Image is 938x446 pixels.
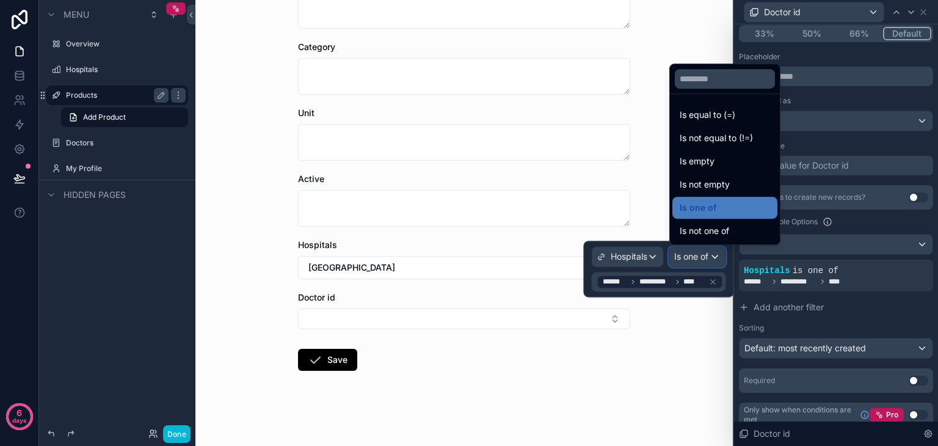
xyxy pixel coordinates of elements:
[298,108,314,118] span: Unit
[744,2,884,23] button: Doctor id
[61,108,188,127] a: Add Product
[308,261,395,274] span: [GEOGRAPHIC_DATA]
[66,164,186,174] label: My Profile
[764,6,801,18] span: Doctor id
[12,412,27,429] p: days
[744,266,790,276] span: Hospitals
[680,177,730,192] span: Is not empty
[64,189,126,201] span: Hidden pages
[883,27,932,40] button: Default
[744,192,865,202] div: Allow users to create new records?
[680,108,735,122] span: Is equal to (=)
[886,410,898,420] span: Pro
[680,154,714,169] span: Is empty
[298,174,324,184] span: Active
[298,309,630,329] button: Select Button
[739,338,933,359] button: Default: most recently created
[788,27,836,40] button: 50%
[739,111,933,131] button: Default
[66,138,186,148] label: Doctors
[66,39,186,49] label: Overview
[680,131,753,145] span: Is not equal to (!=)
[83,112,126,122] span: Add Product
[298,349,357,371] button: Save
[298,42,335,52] span: Category
[739,323,764,333] label: Sorting
[66,90,164,100] label: Products
[298,239,337,250] span: Hospitals
[298,256,630,279] button: Select Button
[66,65,186,75] label: Hospitals
[744,159,849,172] div: Default value for Doctor id
[163,425,191,443] button: Done
[754,301,824,313] span: Add another filter
[680,224,729,238] span: Is not one of
[64,9,89,21] span: Menu
[680,200,716,215] span: Is one of
[835,27,883,40] button: 66%
[298,292,335,302] span: Doctor id
[793,266,839,276] span: is one of
[744,343,866,353] span: Default: most recently created
[744,405,855,425] span: Only show when conditions are met
[16,407,22,419] p: 6
[739,52,780,62] label: Placeholder
[741,27,788,40] button: 33%
[739,296,933,318] button: Add another filter
[744,376,775,386] div: Required
[754,428,790,440] span: Doctor id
